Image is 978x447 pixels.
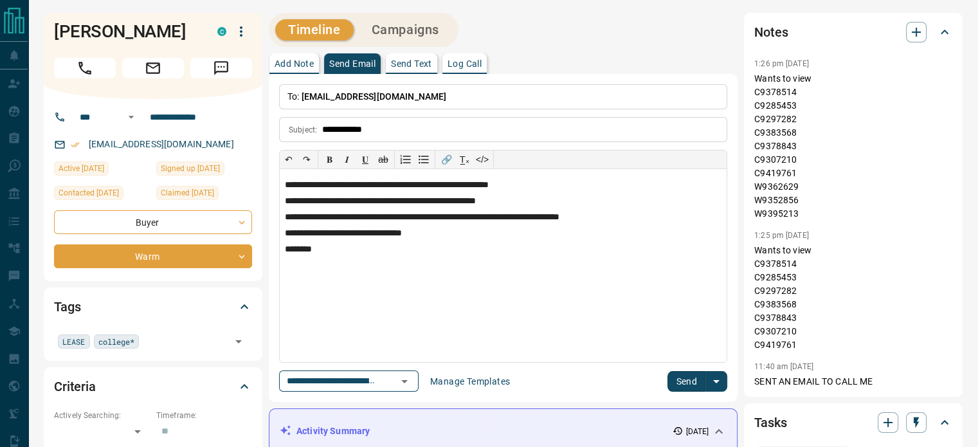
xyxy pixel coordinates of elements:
button: 🔗 [437,151,455,169]
button: Bullet list [415,151,433,169]
div: Activity Summary[DATE] [280,419,727,443]
p: 1:26 pm [DATE] [754,59,809,68]
p: SENT AN EMAIL TO CALL ME [754,375,952,388]
span: college* [98,335,135,348]
span: 𝐔 [362,154,368,165]
p: Send Text [391,59,432,68]
button: 𝐁 [320,151,338,169]
p: 11:40 am [DATE] [754,362,813,371]
button: Open [395,372,413,390]
p: Timeframe: [156,410,252,421]
div: Fri Sep 05 2025 [54,186,150,204]
span: Active [DATE] [59,162,104,175]
span: Claimed [DATE] [161,187,214,199]
button: Manage Templates [422,371,518,392]
span: [EMAIL_ADDRESS][DOMAIN_NAME] [302,91,447,102]
span: Message [190,58,252,78]
p: Actively Searching: [54,410,150,421]
button: 𝑰 [338,151,356,169]
button: 𝐔 [356,151,374,169]
button: Timeline [275,19,354,41]
p: Add Note [275,59,314,68]
button: ↶ [280,151,298,169]
button: Campaigns [359,19,452,41]
button: T̲ₓ [455,151,473,169]
span: Signed up [DATE] [161,162,220,175]
button: ↷ [298,151,316,169]
span: Call [54,58,116,78]
div: Tags [54,291,252,322]
p: [DATE] [685,426,709,437]
h1: [PERSON_NAME] [54,21,198,42]
h2: Tags [54,296,80,317]
div: Criteria [54,371,252,402]
h2: Criteria [54,376,96,397]
div: Buyer [54,210,252,234]
span: Email [122,58,184,78]
div: Tue Aug 13 2024 [156,186,252,204]
div: Sat Mar 25 2023 [156,161,252,179]
button: </> [473,151,491,169]
button: Open [123,109,139,125]
button: Open [230,333,248,351]
button: Numbered list [397,151,415,169]
button: ab [374,151,392,169]
h2: Tasks [754,412,786,433]
span: Contacted [DATE] [59,187,119,199]
button: Send [667,371,705,392]
div: Warm [54,244,252,268]
svg: Email Verified [71,140,80,149]
div: Notes [754,17,952,48]
p: To: [279,84,727,109]
div: condos.ca [217,27,226,36]
div: split button [667,371,727,392]
p: Log Call [448,59,482,68]
p: Activity Summary [296,424,370,438]
a: [EMAIL_ADDRESS][DOMAIN_NAME] [89,139,234,149]
p: 1:25 pm [DATE] [754,231,809,240]
h2: Notes [754,22,788,42]
p: Wants to view C9378514 C9285453 C9297282 C9383568 C9378843 C9307210 C9419761 W9362629 W9352856 W9... [754,72,952,221]
span: LEASE [62,335,86,348]
p: Send Email [329,59,376,68]
div: Sat Sep 13 2025 [54,161,150,179]
p: Subject: [289,124,317,136]
p: Wants to view C9378514 C9285453 C9297282 C9383568 C9378843 C9307210 C9419761 [754,244,952,352]
div: Tasks [754,407,952,438]
s: ab [378,154,388,165]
